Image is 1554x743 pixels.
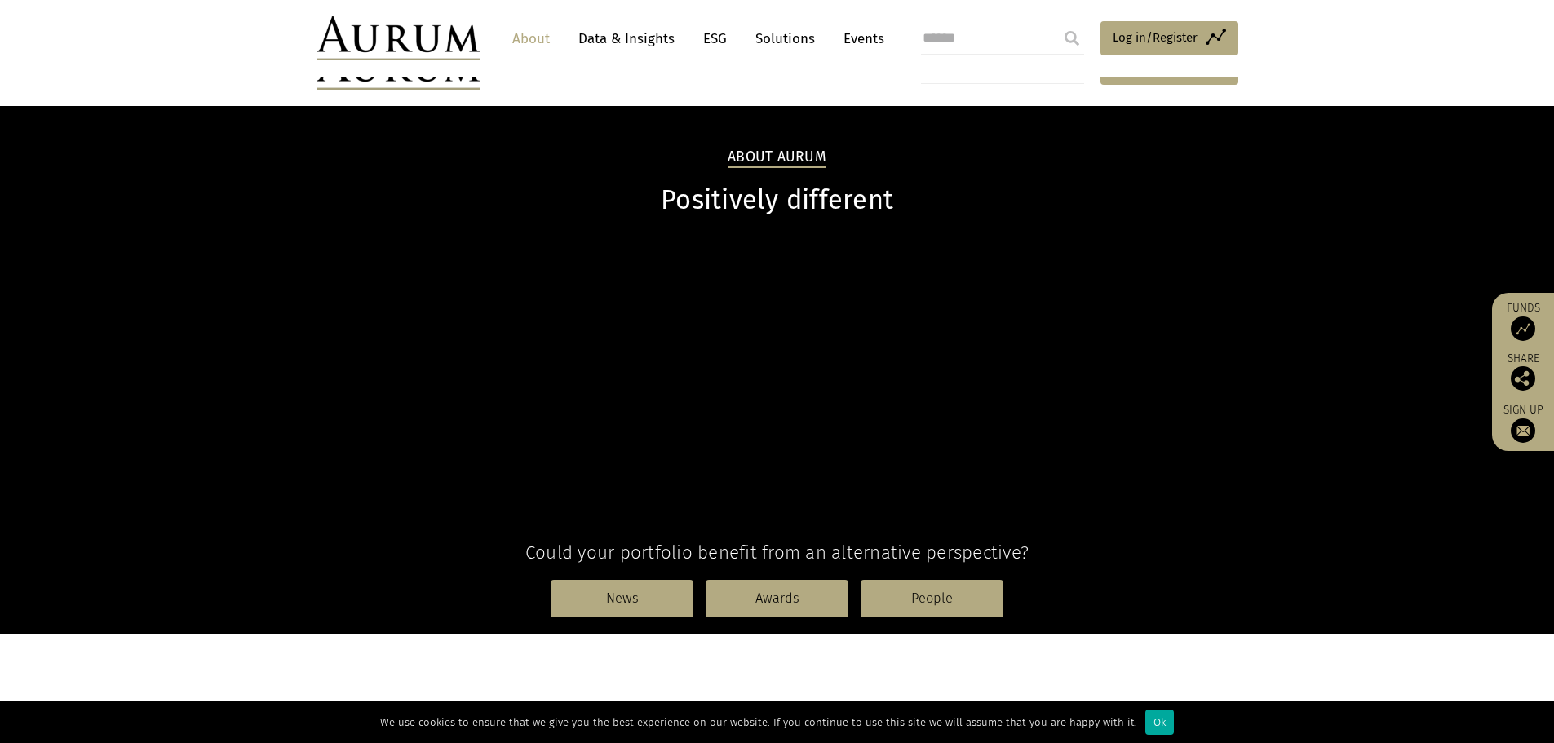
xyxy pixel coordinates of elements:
[835,24,884,54] a: Events
[695,24,735,54] a: ESG
[1500,403,1546,443] a: Sign up
[1100,21,1238,55] a: Log in/Register
[1500,301,1546,341] a: Funds
[1511,366,1535,391] img: Share this post
[1113,28,1198,47] span: Log in/Register
[1511,418,1535,443] img: Sign up to our newsletter
[317,16,480,60] img: Aurum
[861,580,1003,617] a: People
[317,542,1238,564] h4: Could your portfolio benefit from an alternative perspective?
[551,580,693,617] a: News
[317,184,1238,216] h1: Positively different
[747,24,823,54] a: Solutions
[1500,353,1546,391] div: Share
[504,24,558,54] a: About
[728,148,826,168] h2: About Aurum
[706,580,848,617] a: Awards
[1511,316,1535,341] img: Access Funds
[570,24,683,54] a: Data & Insights
[1145,710,1174,735] div: Ok
[1056,22,1088,55] input: Submit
